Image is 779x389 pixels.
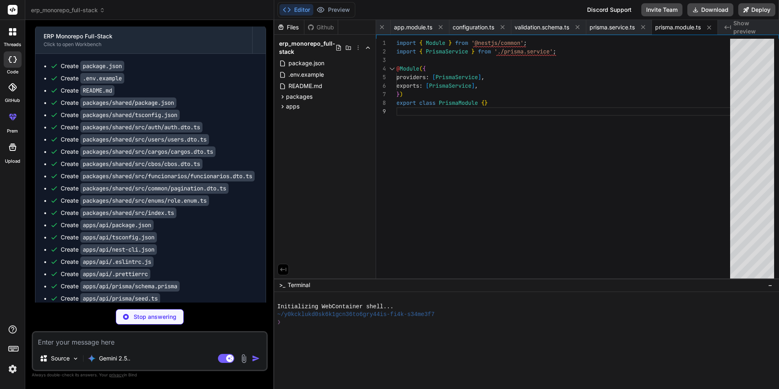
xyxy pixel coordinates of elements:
div: Create [61,111,180,119]
div: 5 [376,73,386,82]
span: Terminal [288,281,310,289]
code: apps/api/prisma/seed.ts [80,293,160,304]
span: .env.example [288,70,325,80]
span: README.md [288,81,323,91]
label: threads [4,41,21,48]
button: Download [687,3,733,16]
code: package.json [80,61,124,71]
span: ] [471,82,475,89]
span: { [423,65,426,72]
span: @ [396,65,400,72]
span: packages [286,93,312,101]
div: Create [61,74,124,82]
span: providers [396,73,426,81]
code: apps/api/tsconfig.json [80,232,157,243]
code: packages/shared/src/auth/auth.dto.ts [80,122,202,133]
img: icon [252,354,260,362]
span: , [481,73,484,81]
code: packages/shared/src/index.ts [80,208,176,218]
span: class [419,99,436,106]
span: validation.schema.ts [515,23,569,31]
label: code [7,69,18,75]
span: Show preview [733,19,772,35]
span: ~/y0kcklukd0sk6k1gcn36to6gry44is-fi4k-s34me3f7 [277,311,435,318]
code: packages/shared/package.json [80,97,176,108]
div: Create [61,172,255,180]
button: Deploy [738,3,775,16]
p: Source [51,354,70,362]
label: prem [7,128,18,135]
button: Preview [313,4,353,15]
span: from [478,48,491,55]
span: import [396,39,416,46]
span: ; [524,39,527,46]
code: packages/shared/src/cargos/cargos.dto.ts [80,146,216,157]
div: 9 [376,107,386,116]
div: Create [61,209,176,217]
span: PrismaModule [439,99,478,106]
span: PrismaService [426,48,468,55]
span: } [449,39,452,46]
div: 2 [376,47,386,56]
img: attachment [239,354,249,363]
span: : [419,82,423,89]
span: './prisma.service' [494,48,553,55]
div: Create [61,258,154,266]
div: Create [61,294,160,303]
code: apps/api/.eslintrc.js [80,256,154,267]
div: Create [61,233,157,241]
img: Gemini 2.5 flash [88,354,96,362]
div: 7 [376,90,386,99]
span: } [471,48,475,55]
span: ❯ [277,318,282,326]
span: app.module.ts [394,23,432,31]
code: apps/api/prisma/schema.prisma [80,281,180,292]
span: Module [400,65,419,72]
span: '@nestjs/common' [471,39,524,46]
button: Invite Team [641,3,682,16]
span: prisma.module.ts [655,23,701,31]
div: ERP Monorepo Full-Stack [44,32,244,40]
span: ] [478,73,481,81]
span: Initializing WebContainer shell... [277,303,394,311]
span: configuration.ts [453,23,494,31]
code: packages/shared/src/users/users.dto.ts [80,134,209,145]
span: − [768,281,772,289]
label: GitHub [5,97,20,104]
span: } [484,99,488,106]
span: , [475,82,478,89]
img: settings [6,362,20,376]
div: Create [61,135,209,144]
span: ; [553,48,556,55]
div: Create [61,184,229,192]
div: Files [274,23,304,31]
div: Create [61,245,157,254]
span: Module [426,39,445,46]
span: { [419,39,423,46]
code: packages/shared/src/common/pagination.dto.ts [80,183,229,194]
div: Click to collapse the range. [387,64,397,73]
div: Create [61,197,209,205]
div: 3 [376,56,386,64]
span: ) [400,91,403,98]
p: Gemini 2.5.. [99,354,130,362]
span: ( [419,65,423,72]
code: packages/shared/tsconfig.json [80,110,180,120]
span: } [396,91,400,98]
label: Upload [5,158,20,165]
span: PrismaService [429,82,471,89]
button: ERP Monorepo Full-StackClick to open Workbench [35,27,252,53]
span: package.json [288,58,325,68]
code: README.md [80,85,114,96]
span: : [426,73,429,81]
div: Create [61,270,150,278]
p: Stop answering [134,313,176,321]
div: Create [61,123,202,131]
span: from [455,39,468,46]
div: Create [61,148,216,156]
code: packages/shared/src/funcionarios/funcionarios.dto.ts [80,171,255,181]
span: apps [286,102,299,111]
span: [ [432,73,436,81]
img: Pick Models [72,355,79,362]
div: 1 [376,39,386,47]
